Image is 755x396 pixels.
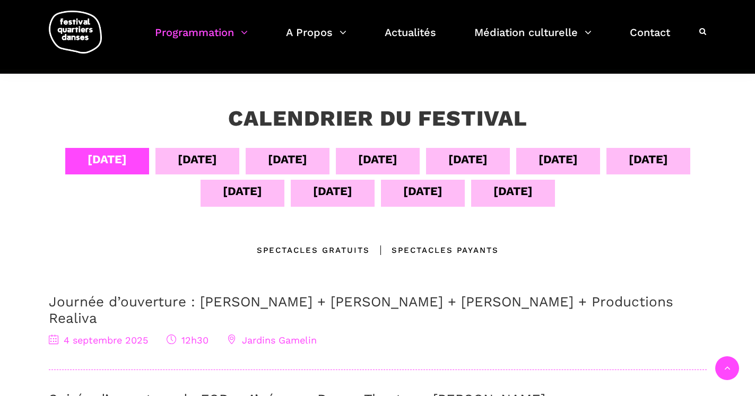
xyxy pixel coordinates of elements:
div: [DATE] [358,150,397,169]
a: Programmation [155,23,248,55]
div: [DATE] [178,150,217,169]
span: 4 septembre 2025 [49,335,148,346]
div: [DATE] [448,150,488,169]
span: Jardins Gamelin [227,335,317,346]
a: Médiation culturelle [474,23,592,55]
div: [DATE] [268,150,307,169]
div: [DATE] [313,182,352,200]
h3: Calendrier du festival [228,105,527,132]
a: Journée d’ouverture : [PERSON_NAME] + [PERSON_NAME] + [PERSON_NAME] + Productions Realiva [49,294,673,326]
div: [DATE] [629,150,668,169]
div: [DATE] [539,150,578,169]
div: [DATE] [88,150,127,169]
span: 12h30 [167,335,209,346]
a: A Propos [286,23,346,55]
div: [DATE] [493,182,533,200]
div: [DATE] [223,182,262,200]
div: Spectacles gratuits [257,244,370,257]
div: Spectacles Payants [370,244,499,257]
a: Contact [630,23,670,55]
div: [DATE] [403,182,442,200]
img: logo-fqd-med [49,11,102,54]
a: Actualités [385,23,436,55]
